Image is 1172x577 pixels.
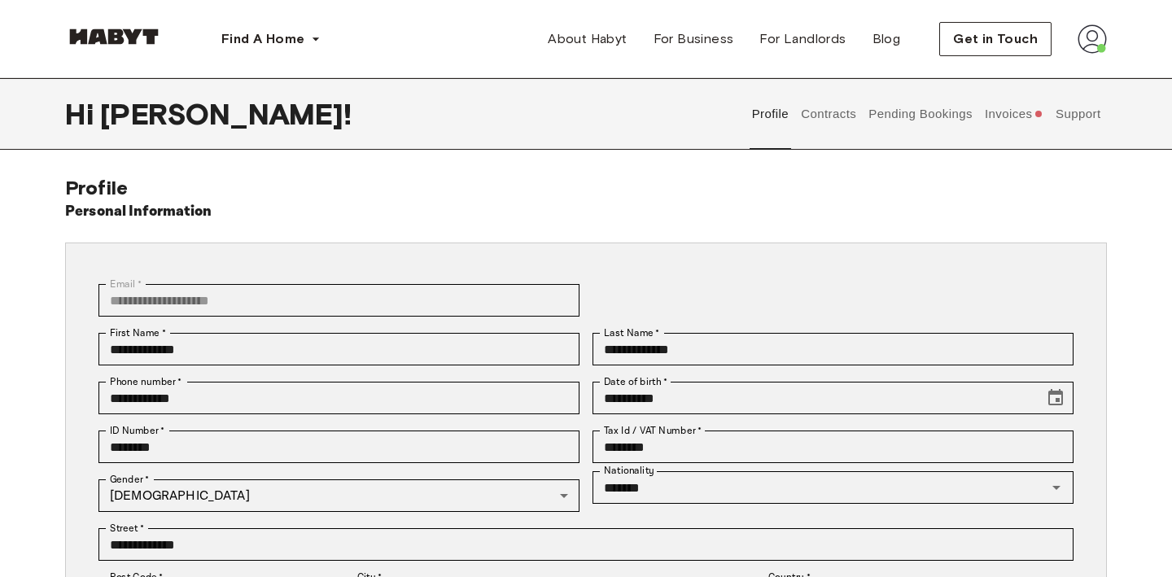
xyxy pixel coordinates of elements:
h6: Personal Information [65,200,212,223]
label: Last Name [604,326,660,340]
label: Tax Id / VAT Number [604,423,702,438]
div: [DEMOGRAPHIC_DATA] [98,479,579,512]
span: Find A Home [221,29,304,49]
span: About Habyt [548,29,627,49]
label: Gender [110,472,149,487]
label: ID Number [110,423,164,438]
button: Contracts [799,78,859,150]
button: Support [1053,78,1103,150]
span: For Business [654,29,734,49]
a: For Business [641,23,747,55]
div: user profile tabs [746,78,1107,150]
a: Blog [859,23,914,55]
span: Hi [65,97,100,131]
span: For Landlords [759,29,846,49]
label: Street [110,521,144,535]
button: Profile [750,78,791,150]
span: Profile [65,176,128,199]
a: About Habyt [535,23,640,55]
label: Date of birth [604,374,667,389]
div: You can't change your email address at the moment. Please reach out to customer support in case y... [98,284,579,317]
button: Open [1045,476,1068,499]
label: Phone number [110,374,182,389]
button: Choose date, selected date is Aug 21, 2003 [1039,382,1072,414]
button: Get in Touch [939,22,1052,56]
button: Pending Bookings [867,78,975,150]
label: First Name [110,326,166,340]
button: Invoices [982,78,1045,150]
a: For Landlords [746,23,859,55]
img: Habyt [65,28,163,45]
span: [PERSON_NAME] ! [100,97,352,131]
span: Get in Touch [953,29,1038,49]
button: Find A Home [208,23,334,55]
span: Blog [872,29,901,49]
label: Nationality [604,464,654,478]
img: avatar [1078,24,1107,54]
label: Email [110,277,142,291]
